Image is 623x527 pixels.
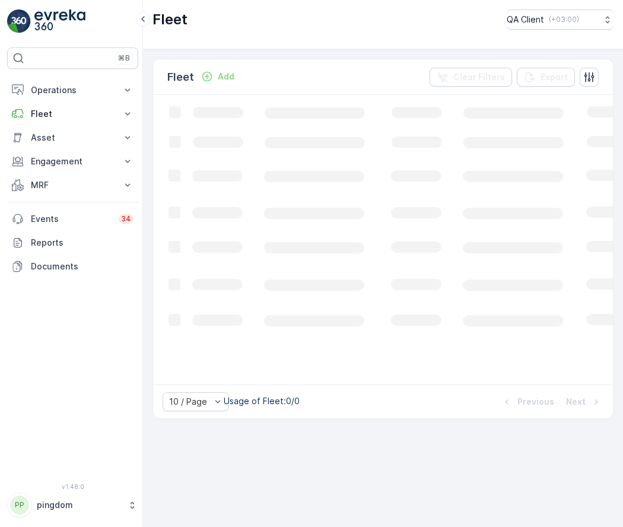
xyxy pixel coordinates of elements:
[31,237,133,249] p: Reports
[7,207,138,231] a: Events34
[31,108,115,120] p: Fleet
[10,496,29,515] div: PP
[507,14,544,26] p: QA Client
[31,84,115,96] p: Operations
[7,9,31,33] img: logo
[565,395,603,409] button: Next
[541,71,568,83] p: Export
[453,71,505,83] p: Clear Filters
[31,179,115,191] p: MRF
[34,9,85,33] img: logo_light-DOdMpM7g.png
[121,214,131,224] p: 34
[31,261,133,272] p: Documents
[37,499,122,511] p: pingdom
[31,155,115,167] p: Engagement
[7,78,138,102] button: Operations
[218,71,234,82] p: Add
[7,255,138,278] a: Documents
[517,396,554,408] p: Previous
[7,483,138,490] span: v 1.48.0
[7,150,138,173] button: Engagement
[507,9,614,30] button: QA Client(+03:00)
[7,126,138,150] button: Asset
[500,395,555,409] button: Previous
[7,173,138,197] button: MRF
[7,102,138,126] button: Fleet
[167,69,194,85] p: Fleet
[430,68,512,87] button: Clear Filters
[517,68,575,87] button: Export
[196,69,239,84] button: Add
[7,493,138,518] button: PPpingdom
[152,10,187,29] p: Fleet
[549,15,579,24] p: ( +03:00 )
[7,231,138,255] a: Reports
[118,53,130,63] p: ⌘B
[31,132,115,144] p: Asset
[224,395,300,407] p: Usage of Fleet : 0/0
[31,213,112,225] p: Events
[566,396,586,408] p: Next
